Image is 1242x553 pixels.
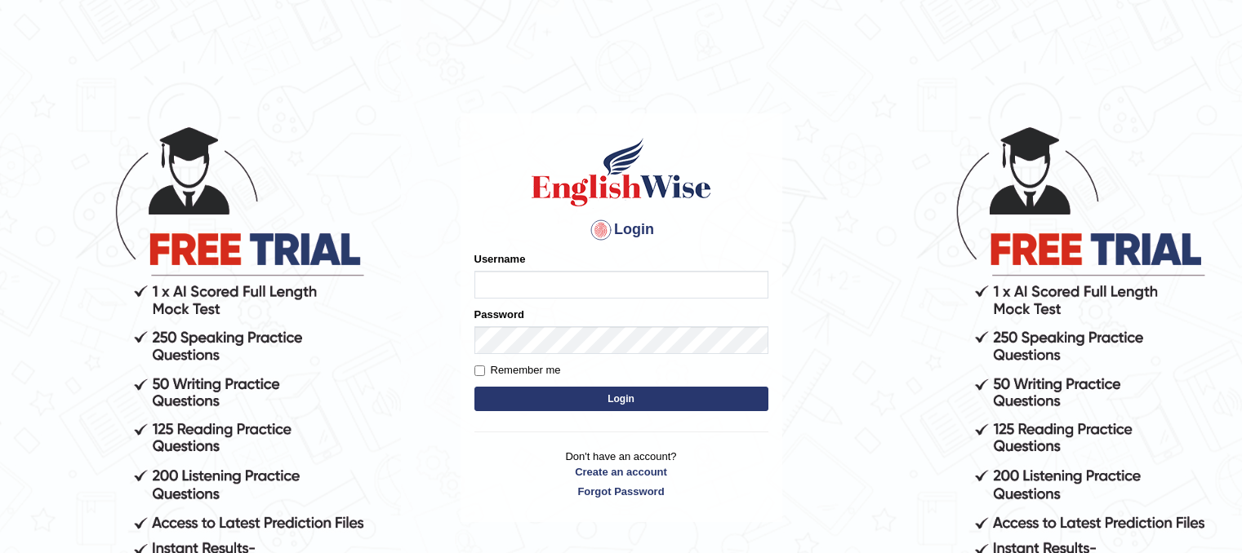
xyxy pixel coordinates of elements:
label: Remember me [474,362,561,378]
a: Forgot Password [474,484,768,499]
a: Create an account [474,464,768,480]
p: Don't have an account? [474,449,768,499]
button: Login [474,387,768,411]
h4: Login [474,217,768,243]
label: Password [474,307,524,322]
label: Username [474,251,526,267]
input: Remember me [474,365,485,376]
img: Logo of English Wise sign in for intelligent practice with AI [528,135,714,209]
